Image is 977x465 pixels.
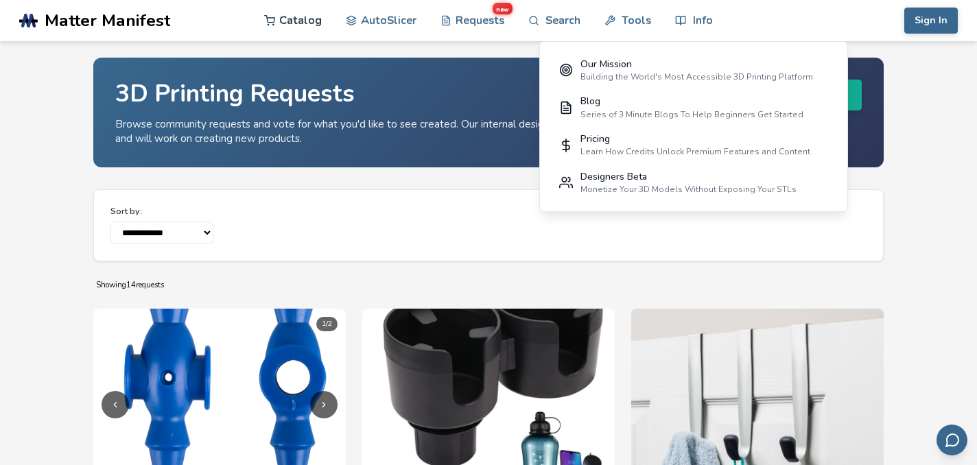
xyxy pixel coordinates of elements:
a: PricingLearn How Credits Unlock Premium Features and Content [550,126,838,164]
span: Matter Manifest [45,11,170,30]
div: Monetize Your 3D Models Without Exposing Your STLs [580,184,797,194]
span: new [492,3,513,15]
div: Pricing [580,134,810,145]
a: Designers BetaMonetize Your 3D Models Without Exposing Your STLs [550,164,838,202]
div: Designers Beta [580,171,797,182]
button: Send feedback via email [937,425,967,455]
div: Learn How Credits Unlock Premium Features and Content [580,147,810,156]
div: Blog [580,96,803,107]
div: Building the World's Most Accessible 3D Printing Platform [580,72,813,82]
a: BlogSeries of 3 Minute Blogs To Help Beginners Get Started [550,89,838,127]
h1: 3D Printing Requests [115,80,718,108]
button: Previous image [102,391,129,418]
div: Our Mission [580,59,813,70]
button: Sign In [904,8,958,34]
div: 1 / 2 [316,317,338,331]
p: Browse community requests and vote for what you'd like to see created. Our internal designer team... [115,117,718,145]
button: Next image [310,391,338,418]
a: Our MissionBuilding the World's Most Accessible 3D Printing Platform [550,51,838,89]
p: Showing 14 requests [96,278,881,292]
label: Sort by: [110,206,213,216]
div: Series of 3 Minute Blogs To Help Beginners Get Started [580,110,803,119]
